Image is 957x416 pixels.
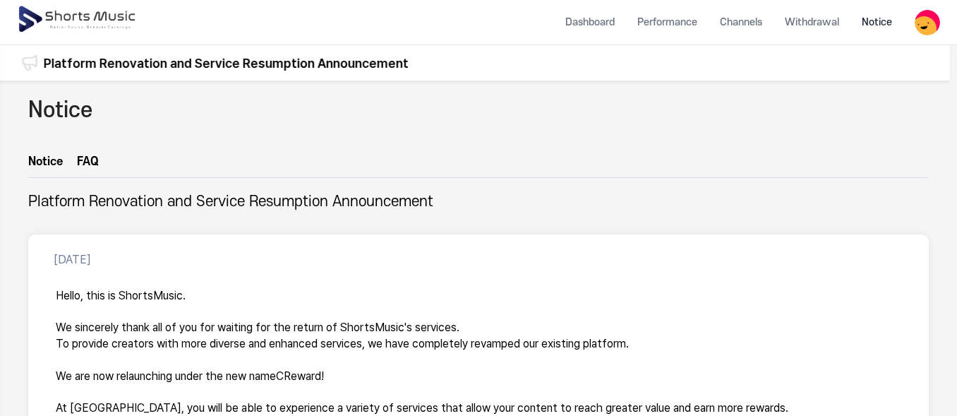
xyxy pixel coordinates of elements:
[554,4,626,41] a: Dashboard
[56,336,901,352] p: To provide creators with more diverse and enhanced services, we have completely revamped our exis...
[56,288,901,304] p: Hello, this is ShortsMusic.
[915,10,940,35] img: 사용자 이미지
[709,4,774,41] a: Channels
[28,54,45,71] img: 알림 아이콘
[28,192,433,212] h2: Platform Renovation and Service Resumption Announcement
[850,4,903,41] a: Notice
[51,54,416,73] a: Platform Renovation and Service Resumption Announcement
[54,251,91,268] p: [DATE]
[56,369,901,385] p: We are now relaunching under the new name !
[774,4,850,41] a: Withdrawal
[56,320,901,336] p: We sincerely thank all of you for waiting for the return of ShortsMusic's services.
[276,369,321,383] em: CReward
[626,4,709,41] a: Performance
[77,153,99,177] a: FAQ
[28,95,92,126] h2: Notice
[28,153,63,177] a: Notice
